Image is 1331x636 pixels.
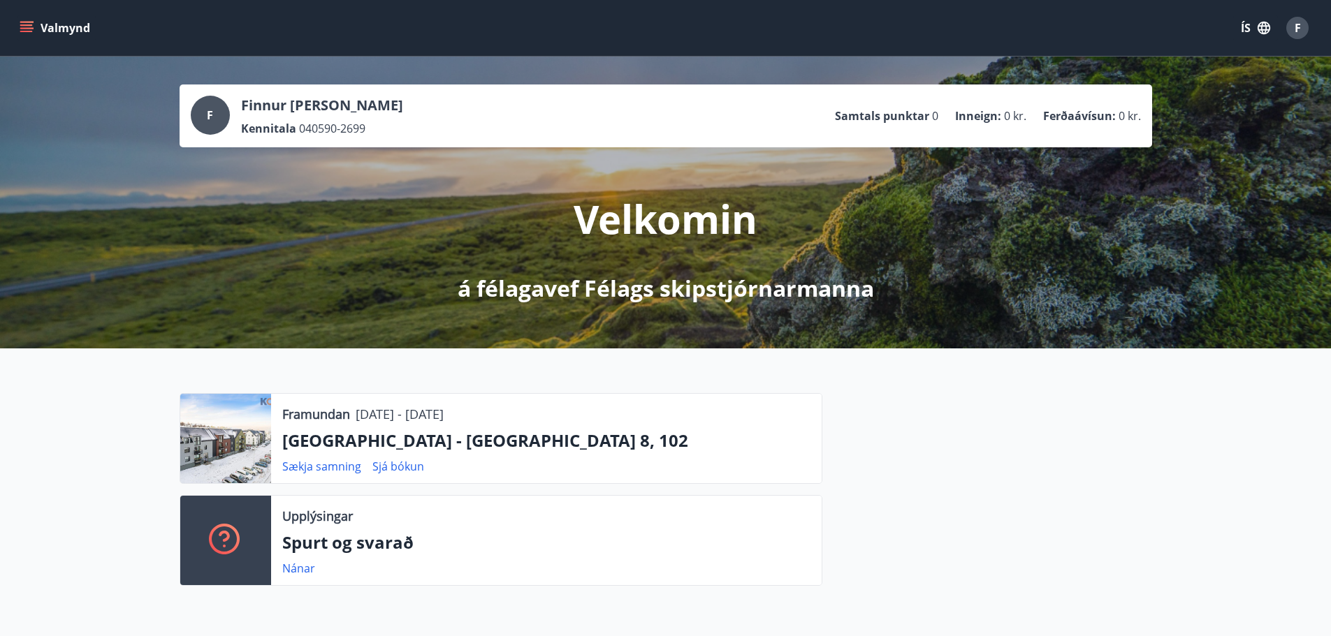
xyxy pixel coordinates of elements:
p: Kennitala [241,121,296,136]
p: Framundan [282,405,350,423]
button: menu [17,15,96,40]
p: [GEOGRAPHIC_DATA] - [GEOGRAPHIC_DATA] 8, 102 [282,429,810,452]
span: 0 [932,108,938,124]
span: 0 kr. [1119,108,1141,124]
p: á félagavef Félags skipstjórnarmanna [458,273,874,304]
p: Samtals punktar [835,108,929,124]
a: Nánar [282,561,315,576]
p: Spurt og svarað [282,531,810,554]
p: [DATE] - [DATE] [356,405,444,423]
p: Ferðaávísun : [1043,108,1116,124]
span: 040590-2699 [299,121,365,136]
p: Upplýsingar [282,507,353,525]
span: F [207,108,213,123]
span: F [1295,20,1301,36]
button: F [1281,11,1314,45]
p: Finnur [PERSON_NAME] [241,96,403,115]
p: Inneign : [955,108,1001,124]
a: Sækja samning [282,459,361,474]
a: Sjá bókun [372,459,424,474]
p: Velkomin [574,192,757,245]
span: 0 kr. [1004,108,1026,124]
button: ÍS [1233,15,1278,40]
